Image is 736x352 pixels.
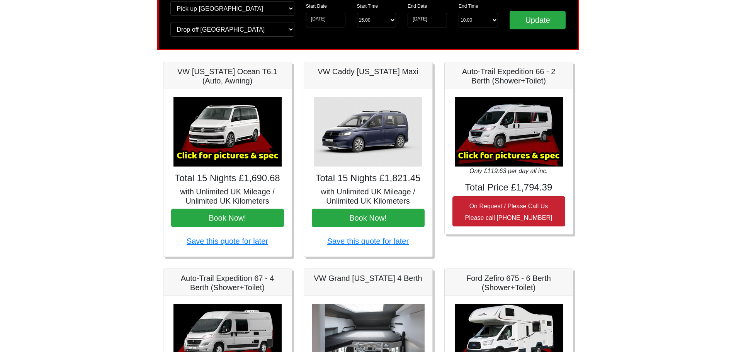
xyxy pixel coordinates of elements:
h5: VW Caddy [US_STATE] Maxi [312,67,425,76]
input: Start Date [306,13,345,27]
small: On Request / Please Call Us Please call [PHONE_NUMBER] [465,203,552,221]
i: Only £119.63 per day all inc. [469,168,548,174]
a: Save this quote for later [327,237,409,245]
label: End Date [408,3,427,10]
button: Book Now! [312,209,425,227]
img: VW Caddy California Maxi [314,97,422,167]
h5: with Unlimited UK Mileage / Unlimited UK Kilometers [312,187,425,206]
h5: Auto-Trail Expedition 66 - 2 Berth (Shower+Toilet) [452,67,565,85]
button: Book Now! [171,209,284,227]
input: Return Date [408,13,447,27]
h4: Total 15 Nights £1,690.68 [171,173,284,184]
label: Start Time [357,3,378,10]
h5: with Unlimited UK Mileage / Unlimited UK Kilometers [171,187,284,206]
input: Update [510,11,566,29]
h4: Total Price £1,794.39 [452,182,565,193]
label: End Time [459,3,478,10]
img: VW California Ocean T6.1 (Auto, Awning) [173,97,282,167]
label: Start Date [306,3,327,10]
h5: Auto-Trail Expedition 67 - 4 Berth (Shower+Toilet) [171,274,284,292]
a: Save this quote for later [187,237,268,245]
h5: VW Grand [US_STATE] 4 Berth [312,274,425,283]
h5: VW [US_STATE] Ocean T6.1 (Auto, Awning) [171,67,284,85]
h4: Total 15 Nights £1,821.45 [312,173,425,184]
h5: Ford Zefiro 675 - 6 Berth (Shower+Toilet) [452,274,565,292]
button: On Request / Please Call UsPlease call [PHONE_NUMBER] [452,196,565,226]
img: Auto-Trail Expedition 66 - 2 Berth (Shower+Toilet) [455,97,563,167]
